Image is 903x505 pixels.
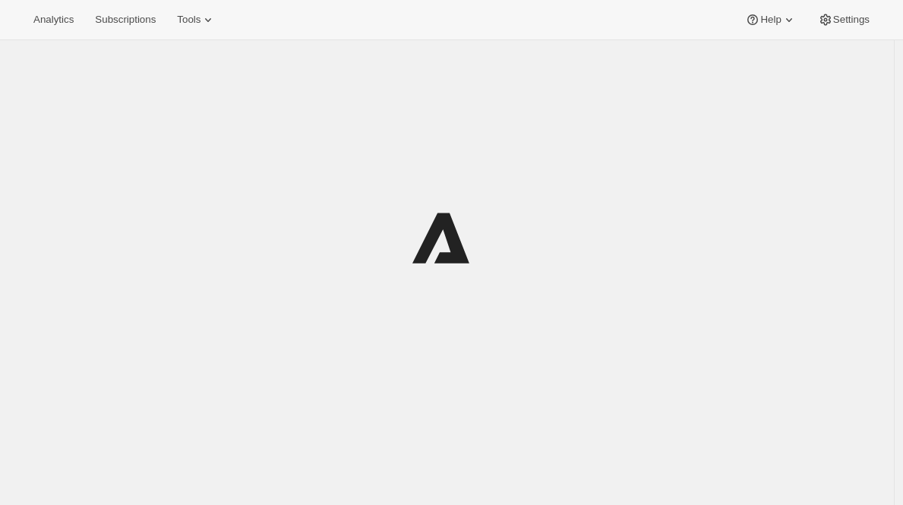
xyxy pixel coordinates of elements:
[809,9,879,30] button: Settings
[24,9,83,30] button: Analytics
[86,9,165,30] button: Subscriptions
[95,14,156,26] span: Subscriptions
[33,14,74,26] span: Analytics
[760,14,781,26] span: Help
[736,9,805,30] button: Help
[168,9,225,30] button: Tools
[177,14,200,26] span: Tools
[833,14,870,26] span: Settings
